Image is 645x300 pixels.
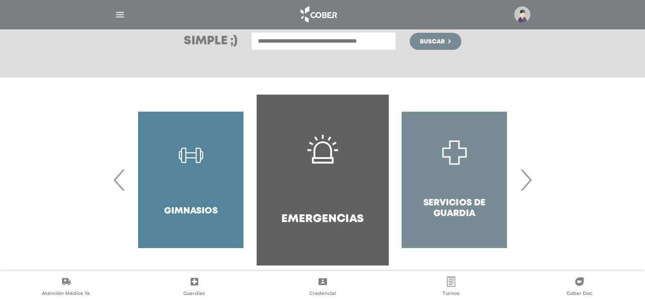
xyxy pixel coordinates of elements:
button: Buscar [410,33,461,50]
span: Guardias [183,290,205,298]
a: Turnos [387,277,515,298]
span: Atención Médica Ya [42,290,90,298]
span: Next [518,157,534,203]
a: Credencial [258,277,387,298]
a: Emergencias [257,95,388,265]
img: Cober_menu-lines-white.svg [115,9,125,20]
h4: Emergencias [281,213,364,226]
span: Buscar [420,39,445,45]
img: profile-placeholder.svg [514,6,530,23]
span: Credencial [309,290,336,298]
a: Guardias [130,277,258,298]
span: Cober Doc [567,290,592,298]
img: logo_cober_home-white.png [296,4,341,25]
h3: Simple ;) [184,35,237,47]
span: Turnos [443,290,460,298]
span: Previous [111,157,128,203]
a: Cober Doc [515,277,643,298]
a: Atención Médica Ya [2,277,130,298]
